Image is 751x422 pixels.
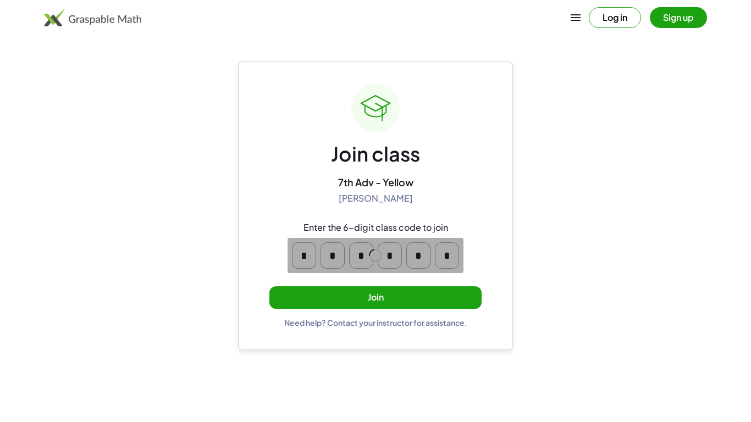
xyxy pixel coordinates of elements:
button: Join [269,286,482,309]
button: Log in [589,7,641,28]
div: Enter the 6-digit class code to join [303,222,448,234]
div: Need help? Contact your instructor for assistance. [284,318,467,327]
div: [PERSON_NAME] [339,193,413,204]
div: Join class [331,141,420,167]
button: Sign up [650,7,707,28]
div: 7th Adv - Yellow [338,176,413,188]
